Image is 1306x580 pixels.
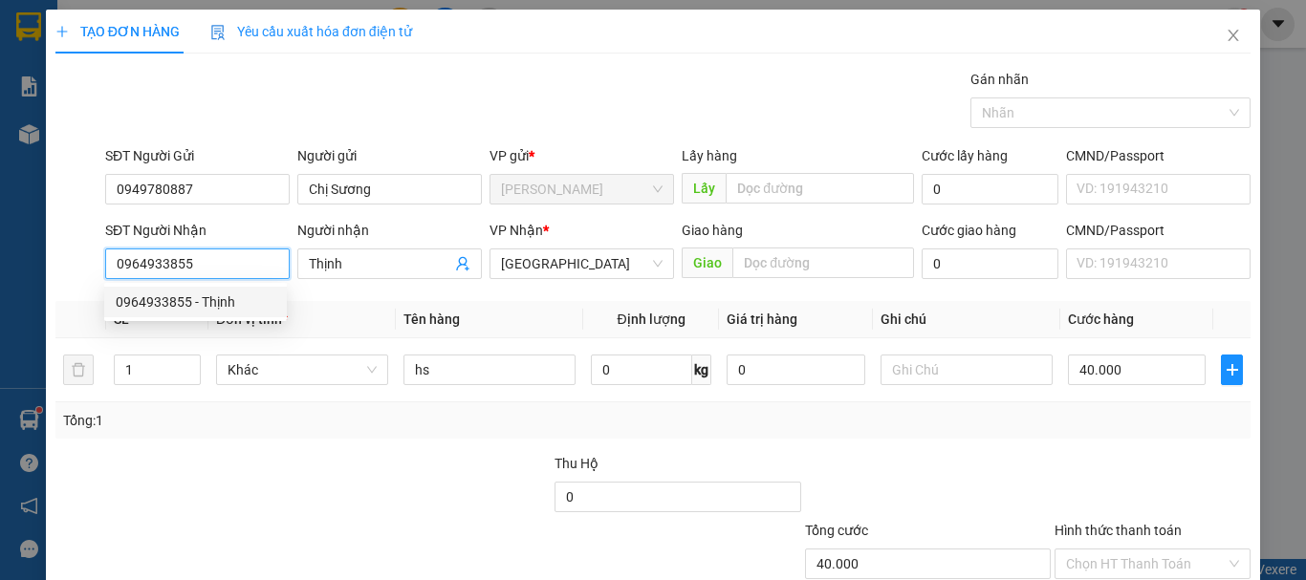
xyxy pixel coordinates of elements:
[1226,28,1241,43] span: close
[455,256,470,271] span: user-add
[726,173,914,204] input: Dọc đường
[501,175,663,204] span: Phan Thiết
[105,220,290,241] div: SĐT Người Nhận
[104,287,287,317] div: 0964933855 - Thịnh
[297,145,482,166] div: Người gửi
[183,59,377,82] div: nở
[403,311,460,327] span: Tên hàng
[1066,220,1251,241] div: CMND/Passport
[16,16,169,59] div: [PERSON_NAME]
[297,220,482,241] div: Người nhận
[501,249,663,278] span: Đà Lạt
[63,410,506,431] div: Tổng: 1
[183,16,229,36] span: Nhận:
[116,291,275,312] div: 0964933855 - Thịnh
[105,145,290,166] div: SĐT Người Gửi
[55,25,69,38] span: plus
[210,24,412,39] span: Yêu cầu xuất hóa đơn điện tử
[732,247,914,278] input: Dọc đường
[490,145,674,166] div: VP gửi
[180,120,379,147] div: 50.000
[682,223,743,238] span: Giao hàng
[490,223,543,238] span: VP Nhận
[682,148,737,163] span: Lấy hàng
[210,25,226,40] img: icon
[180,125,290,145] span: CHƯA CƯỚC :
[805,523,868,538] span: Tổng cước
[16,59,169,82] div: hs Công
[555,456,599,471] span: Thu Hộ
[55,24,180,39] span: TẠO ĐƠN HÀNG
[1207,10,1260,63] button: Close
[403,354,576,385] input: VD: Bàn, Ghế
[970,72,1029,87] label: Gán nhãn
[682,173,726,204] span: Lấy
[1222,362,1242,377] span: plus
[692,354,711,385] span: kg
[873,301,1060,338] th: Ghi chú
[922,223,1016,238] label: Cước giao hàng
[63,354,94,385] button: delete
[727,354,864,385] input: 0
[727,311,797,327] span: Giá trị hàng
[228,355,377,384] span: Khác
[1066,145,1251,166] div: CMND/Passport
[922,148,1008,163] label: Cước lấy hàng
[183,16,377,59] div: [GEOGRAPHIC_DATA]
[1055,523,1182,538] label: Hình thức thanh toán
[1068,311,1134,327] span: Cước hàng
[617,311,685,327] span: Định lượng
[922,248,1058,279] input: Cước giao hàng
[1221,354,1243,385] button: plus
[16,16,46,36] span: Gửi:
[881,354,1053,385] input: Ghi Chú
[922,174,1058,204] input: Cước lấy hàng
[682,247,732,278] span: Giao
[183,82,377,109] div: 0978501943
